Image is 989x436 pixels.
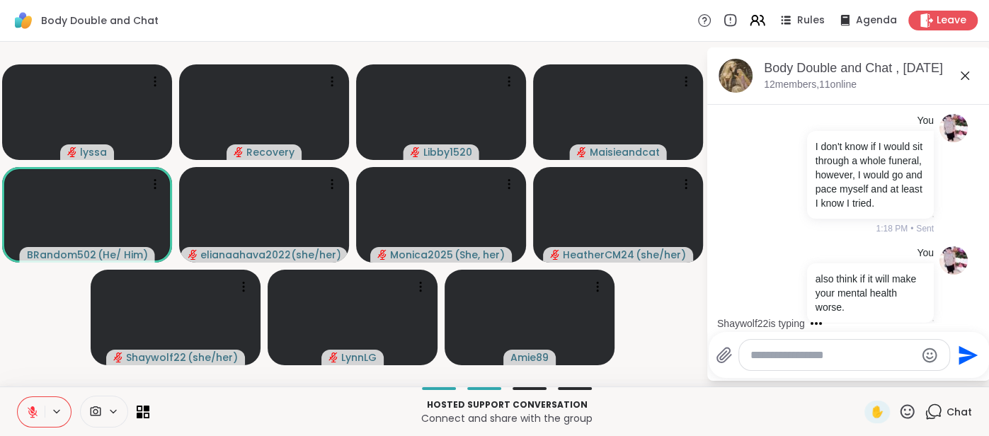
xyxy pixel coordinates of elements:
[939,114,968,142] img: https://sharewell-space-live.sfo3.digitaloceanspaces.com/user-generated/c703a1d2-29a7-4d77-aef4-3...
[950,339,982,371] button: Send
[856,13,897,28] span: Agenda
[510,350,549,365] span: Amie89
[423,145,472,159] span: Libby1520
[816,139,925,210] p: I don't know if I would sit through a whole funeral, however, I would go and pace myself and at l...
[126,350,186,365] span: Shaywolf22
[577,147,587,157] span: audio-muted
[158,398,856,411] p: Hosted support conversation
[11,8,35,33] img: ShareWell Logomark
[590,145,660,159] span: Maisieandcat
[816,272,925,314] p: also think if it will make your mental health worse.
[937,13,966,28] span: Leave
[750,348,915,362] textarea: Type your message
[246,145,295,159] span: Recovery
[328,352,338,362] span: audio-muted
[939,246,968,275] img: https://sharewell-space-live.sfo3.digitaloceanspaces.com/user-generated/c703a1d2-29a7-4d77-aef4-3...
[797,13,825,28] span: Rules
[41,13,159,28] span: Body Double and Chat
[67,147,77,157] span: audio-muted
[636,248,686,262] span: ( she/her )
[188,250,198,260] span: audio-muted
[916,222,934,235] span: Sent
[876,222,908,235] span: 1:18 PM
[910,222,913,235] span: •
[234,147,244,157] span: audio-muted
[411,147,421,157] span: audio-muted
[717,316,805,331] div: Shaywolf22 is typing
[188,350,238,365] span: ( she/her )
[455,248,505,262] span: ( She, her )
[341,350,377,365] span: LynnLG
[113,352,123,362] span: audio-muted
[158,411,856,425] p: Connect and share with the group
[870,403,884,420] span: ✋
[80,145,107,159] span: lyssa
[550,250,560,260] span: audio-muted
[27,248,96,262] span: BRandom502
[200,248,290,262] span: elianaahava2022
[764,59,979,77] div: Body Double and Chat , [DATE]
[291,248,341,262] span: ( she/her )
[947,405,972,419] span: Chat
[563,248,634,262] span: HeatherCM24
[917,114,934,128] h4: You
[390,248,453,262] span: Monica2025
[921,347,938,364] button: Emoji picker
[917,246,934,260] h4: You
[377,250,387,260] span: audio-muted
[719,59,753,93] img: Body Double and Chat , Sep 06
[764,78,857,92] p: 12 members, 11 online
[98,248,148,262] span: ( He/ Him )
